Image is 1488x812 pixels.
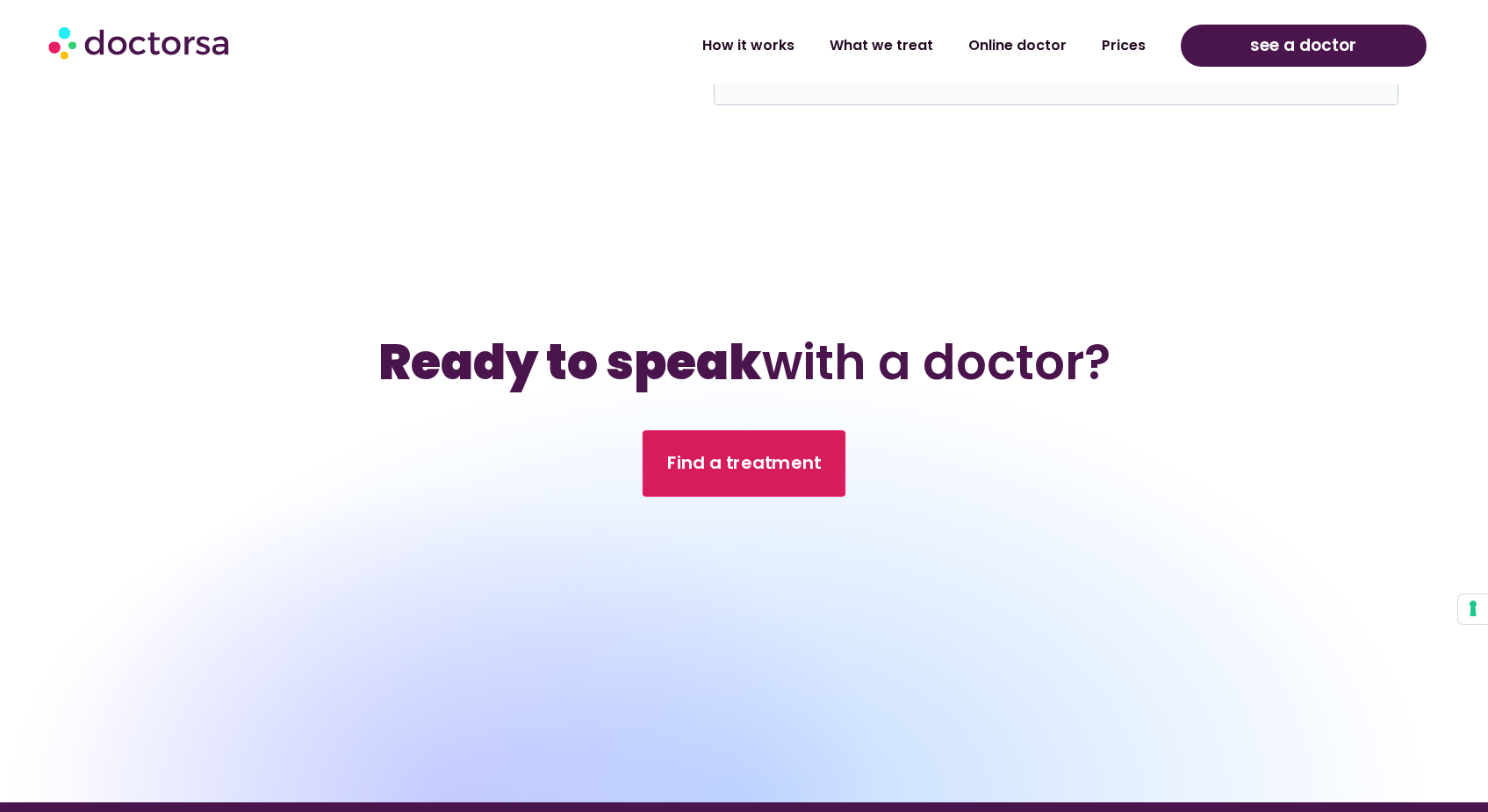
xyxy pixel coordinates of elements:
[1250,32,1356,60] span: see a doctor
[1458,594,1488,624] button: Your consent preferences for tracking technologies
[378,328,762,396] b: Ready to speak
[951,25,1084,66] a: Online doctor
[388,25,1163,66] nav: Menu
[1084,25,1163,66] a: Prices
[685,25,812,66] a: How it works
[1181,25,1427,67] a: see a doctor
[643,430,845,497] a: Find a treatment
[667,450,822,476] span: Find a treatment
[812,25,951,66] a: What we treat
